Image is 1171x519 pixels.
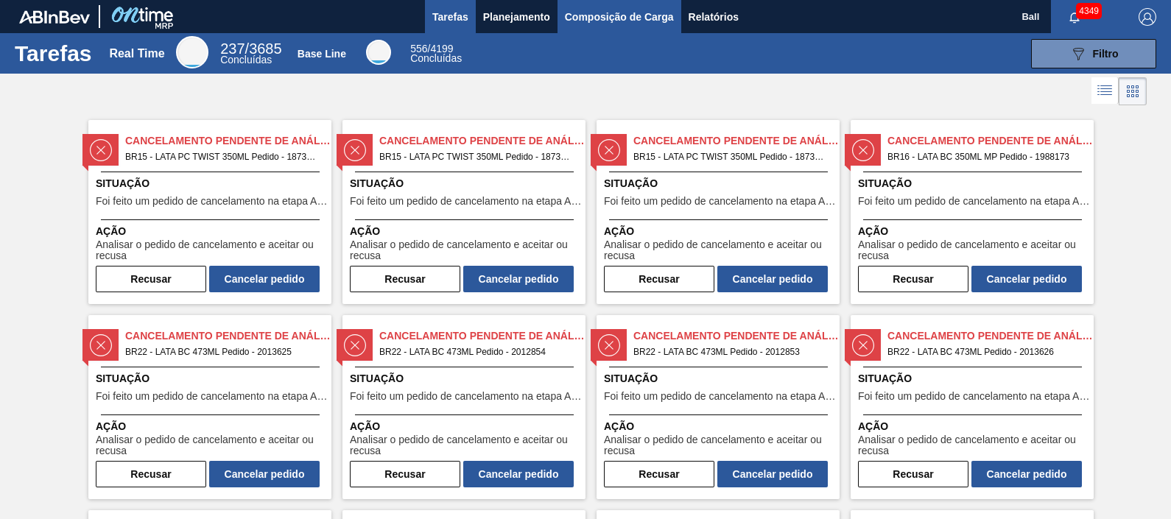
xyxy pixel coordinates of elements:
span: Ação [350,419,582,434]
span: Cancelamento Pendente de Análise [633,328,840,344]
span: Analisar o pedido de cancelamento e aceitar ou recusa [604,434,836,457]
span: Ação [604,419,836,434]
img: status [852,334,874,356]
div: Completar tarefa: 29801524 [350,263,574,292]
button: Recusar [604,461,714,487]
span: Tarefas [432,8,468,26]
span: Relatórios [689,8,739,26]
span: BR15 - LATA PC TWIST 350ML Pedido - 1873064 [633,149,828,165]
span: Ação [96,419,328,434]
span: 556 [410,43,427,54]
span: Ação [858,419,1090,434]
span: Foi feito um pedido de cancelamento na etapa Aguardando Faturamento [350,196,582,207]
h1: Tarefas [15,45,92,62]
button: Cancelar pedido [463,461,574,487]
span: BR15 - LATA PC TWIST 350ML Pedido - 1873066 [125,149,320,165]
button: Cancelar pedido [971,266,1082,292]
div: Real Time [220,43,281,65]
span: Cancelamento Pendente de Análise [125,328,331,344]
span: Cancelamento Pendente de Análise [887,133,1094,149]
div: Completar tarefa: 29801546 [604,263,828,292]
span: Cancelamento Pendente de Análise [125,133,331,149]
span: Cancelamento Pendente de Análise [379,328,585,344]
span: / 3685 [220,40,281,57]
span: Analisar o pedido de cancelamento e aceitar ou recusa [350,239,582,262]
button: Cancelar pedido [209,266,320,292]
span: Concluídas [220,54,272,66]
span: Foi feito um pedido de cancelamento na etapa Aguardando Faturamento [604,196,836,207]
img: status [90,139,112,161]
span: Situação [350,176,582,191]
img: TNhmsLtSVTkK8tSr43FrP2fwEKptu5GPRR3wAAAABJRU5ErkJggg== [19,10,90,24]
div: Real Time [176,36,208,68]
div: Completar tarefa: 29812219 [350,458,574,487]
button: Recusar [858,461,968,487]
div: Base Line [410,44,462,63]
span: Cancelamento Pendente de Análise [633,133,840,149]
div: Completar tarefa: 29812221 [858,458,1082,487]
span: Analisar o pedido de cancelamento e aceitar ou recusa [350,434,582,457]
img: Logout [1139,8,1156,26]
button: Cancelar pedido [463,266,574,292]
div: Visão em Cards [1119,77,1147,105]
div: Base Line [366,40,391,65]
button: Cancelar pedido [717,461,828,487]
span: Composição de Carga [565,8,674,26]
span: Cancelamento Pendente de Análise [379,133,585,149]
button: Recusar [96,461,206,487]
span: Analisar o pedido de cancelamento e aceitar ou recusa [604,239,836,262]
span: BR22 - LATA BC 473ML Pedido - 2012853 [633,344,828,360]
span: BR22 - LATA BC 473ML Pedido - 2013626 [887,344,1082,360]
span: Ação [96,224,328,239]
span: Ação [858,224,1090,239]
span: BR22 - LATA BC 473ML Pedido - 2013625 [125,344,320,360]
button: Recusar [350,266,460,292]
span: Foi feito um pedido de cancelamento na etapa Aguardando Faturamento [858,391,1090,402]
span: Analisar o pedido de cancelamento e aceitar ou recusa [96,239,328,262]
span: Planejamento [483,8,550,26]
span: Ação [604,224,836,239]
div: Completar tarefa: 29801523 [96,263,320,292]
div: Completar tarefa: 29801547 [858,263,1082,292]
button: Recusar [858,266,968,292]
div: Completar tarefa: 29812220 [604,458,828,487]
div: Visão em Lista [1091,77,1119,105]
div: Real Time [109,47,164,60]
div: Base Line [298,48,346,60]
button: Cancelar pedido [971,461,1082,487]
span: BR16 - LATA BC 350ML MP Pedido - 1988173 [887,149,1082,165]
img: status [344,334,366,356]
span: BR22 - LATA BC 473ML Pedido - 2012854 [379,344,574,360]
span: Filtro [1093,48,1119,60]
img: status [598,334,620,356]
button: Filtro [1031,39,1156,68]
span: Concluídas [410,52,462,64]
img: status [852,139,874,161]
span: Foi feito um pedido de cancelamento na etapa Aguardando Faturamento [604,391,836,402]
button: Recusar [604,266,714,292]
span: Foi feito um pedido de cancelamento na etapa Aguardando Faturamento [96,196,328,207]
span: Situação [604,176,836,191]
img: status [344,139,366,161]
span: Situação [858,176,1090,191]
span: Situação [350,371,582,386]
span: Ação [350,224,582,239]
span: Cancelamento Pendente de Análise [887,328,1094,344]
img: status [598,139,620,161]
div: Completar tarefa: 29812218 [96,458,320,487]
span: Situação [96,371,328,386]
button: Recusar [96,266,206,292]
span: / 4199 [410,43,453,54]
span: Foi feito um pedido de cancelamento na etapa Aguardando Faturamento [96,391,328,402]
span: Analisar o pedido de cancelamento e aceitar ou recusa [858,239,1090,262]
span: 4349 [1076,3,1102,19]
button: Notificações [1051,7,1098,27]
button: Cancelar pedido [209,461,320,487]
span: 237 [220,40,245,57]
img: status [90,334,112,356]
span: Analisar o pedido de cancelamento e aceitar ou recusa [858,434,1090,457]
span: Situação [604,371,836,386]
span: Analisar o pedido de cancelamento e aceitar ou recusa [96,434,328,457]
span: Foi feito um pedido de cancelamento na etapa Aguardando Faturamento [858,196,1090,207]
button: Cancelar pedido [717,266,828,292]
